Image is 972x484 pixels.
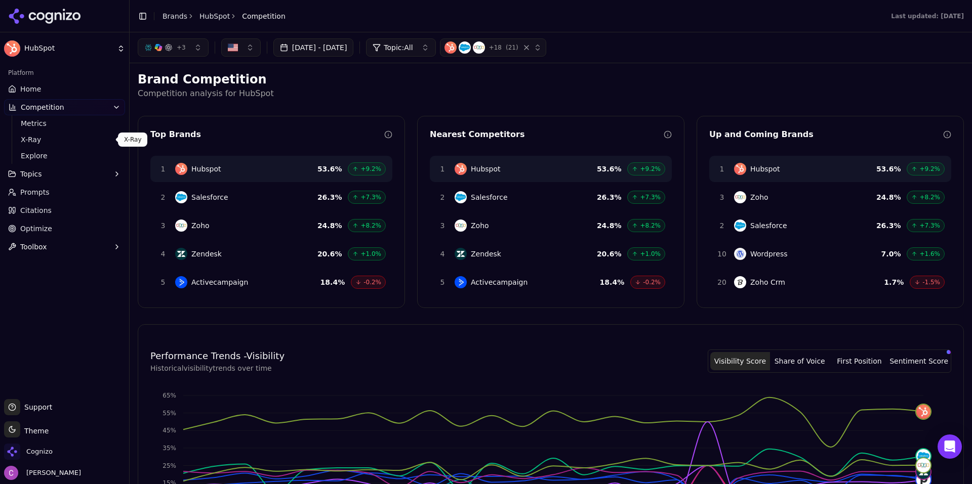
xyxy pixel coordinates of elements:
tspan: 55% [163,410,176,417]
tspan: 25% [163,462,176,469]
img: Salesforce [459,41,471,54]
p: X-Ray [124,136,141,144]
img: Zoho [734,191,746,203]
span: +9.2% [640,165,661,173]
span: Competition [21,102,64,112]
span: Hubspot [471,164,501,174]
span: 1 [716,164,728,174]
span: 3 [436,221,449,231]
img: Zendesk [455,248,467,260]
span: 5 [436,277,449,287]
span: +8.2% [640,222,661,230]
span: 2 [716,221,728,231]
img: Cognizo [4,444,20,460]
span: + 18 [489,43,502,52]
span: 53.6 % [597,164,622,174]
span: -0.2% [643,278,661,286]
img: US [228,42,238,53]
span: Zendesk [191,249,222,259]
span: [PERSON_NAME] [22,468,81,477]
span: Activecampaign [471,277,528,287]
span: Support [20,402,52,412]
img: zoho [916,458,930,472]
button: [DATE] - [DATE] [273,38,354,57]
button: Competition [4,99,125,115]
a: HubSpot [199,11,230,21]
img: Chris Abouraad [4,466,18,480]
span: Salesforce [471,192,508,202]
span: 26.3 % [317,192,342,202]
span: Zoho [191,221,210,231]
tspan: 35% [163,445,176,452]
span: X-Ray [21,135,109,145]
button: Sentiment Score [889,352,949,370]
span: Zoho Crm [750,277,785,287]
span: 53.6 % [876,164,901,174]
span: +7.3% [360,193,381,201]
span: + 3 [177,43,186,52]
span: +1.0% [360,250,381,258]
span: 24.8 % [317,221,342,231]
button: Visibility Score [710,352,770,370]
img: Hubspot [175,163,187,175]
span: Hubspot [191,164,221,174]
span: Salesforce [191,192,228,202]
div: Top Brands [150,128,384,141]
span: 20.6 % [317,249,342,259]
span: Home [20,84,41,94]
span: Zoho [750,192,768,202]
span: +9.2% [919,165,940,173]
span: 18.4 % [600,277,625,287]
span: Wordpress [750,249,788,259]
img: Hubspot [734,163,746,175]
span: Theme [20,427,49,435]
a: Home [4,81,125,97]
span: 2 [436,192,449,202]
span: +9.2% [360,165,381,173]
span: 53.6 % [317,164,342,174]
span: ( 21 ) [506,43,518,52]
span: +8.2% [360,222,381,230]
div: Up and Coming Brands [709,128,943,141]
span: Topics [20,169,42,179]
span: Hubspot [750,164,780,174]
span: Citations [20,205,52,215]
span: 3 [157,221,169,231]
span: 20.6 % [597,249,622,259]
span: 2 [157,192,169,202]
span: 1 [157,164,169,174]
span: Activecampaign [191,277,248,287]
span: -1.5% [922,278,940,286]
img: Zoho [473,41,485,54]
span: -0.2% [363,278,381,286]
span: +8.2% [919,193,940,201]
div: Nearest Competitors [430,128,664,141]
span: Competition [242,11,286,21]
img: salesforce [916,449,930,463]
span: +1.6% [919,250,940,258]
span: Cognizo [26,447,53,456]
img: Activecampaign [175,276,187,288]
button: Share of Voice [770,352,830,370]
img: Salesforce [175,191,187,203]
img: Activecampaign [455,276,467,288]
span: 5 [157,277,169,287]
span: +7.3% [919,222,940,230]
span: Topic: All [384,42,413,53]
a: Prompts [4,184,125,200]
img: Salesforce [734,219,746,232]
img: Zoho Crm [734,276,746,288]
img: Zoho [175,219,187,232]
button: Topics [4,166,125,182]
img: Hubspot [455,163,467,175]
span: +7.3% [640,193,661,201]
span: +1.0% [640,250,661,258]
a: Citations [4,202,125,218]
span: Zoho [471,221,489,231]
button: Open organization switcher [4,444,53,460]
span: 4 [157,249,169,259]
h2: Brand Competition [138,71,964,87]
img: Zendesk [175,248,187,260]
span: Zendesk [471,249,501,259]
span: Metrics [21,118,109,128]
